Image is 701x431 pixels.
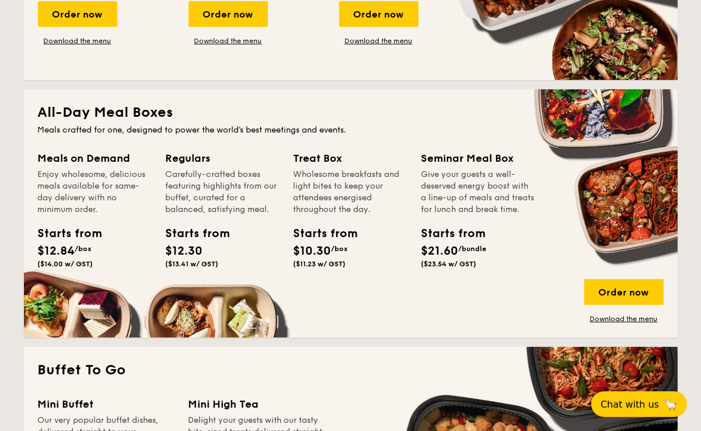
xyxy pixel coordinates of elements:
[294,225,346,242] div: Starts from
[459,245,487,253] span: /bundle
[339,1,418,27] div: Order now
[601,399,659,410] span: Chat with us
[294,169,407,215] div: Wholesome breakfasts and light bites to keep your attendees energised throughout the day.
[294,244,332,258] span: $10.30
[166,169,280,215] div: Carefully-crafted boxes featuring highlights from our buffet, curated for a balanced, satisfying ...
[38,1,117,27] div: Order now
[38,150,152,166] div: Meals on Demand
[38,396,175,412] div: Mini Buffet
[38,124,664,136] div: Meals crafted for one, designed to power the world's best meetings and events.
[38,36,117,46] a: Download the menu
[421,169,535,215] div: Give your guests a well-deserved energy boost with a line-up of meals and treats for lunch and br...
[584,314,664,324] a: Download the menu
[421,260,477,268] span: ($23.54 w/ GST)
[38,103,664,122] h2: All-Day Meal Boxes
[332,245,348,253] span: /box
[664,398,678,411] span: 🦙
[38,260,93,268] span: ($14.00 w/ GST)
[189,396,325,412] div: Mini High Tea
[591,391,687,417] button: Chat with us🦙
[75,245,92,253] span: /box
[584,279,664,305] div: Order now
[166,260,219,268] span: ($13.41 w/ GST)
[421,150,535,166] div: Seminar Meal Box
[421,244,459,258] span: $21.60
[189,1,268,27] div: Order now
[166,150,280,166] div: Regulars
[38,361,664,380] h2: Buffet To Go
[38,225,90,242] div: Starts from
[189,36,268,46] a: Download the menu
[294,150,407,166] div: Treat Box
[294,260,346,268] span: ($11.23 w/ GST)
[339,36,418,46] a: Download the menu
[38,244,75,258] span: $12.84
[38,169,152,215] div: Enjoy wholesome, delicious meals available for same-day delivery with no minimum order.
[166,244,203,258] span: $12.30
[421,225,474,242] div: Starts from
[166,225,218,242] div: Starts from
